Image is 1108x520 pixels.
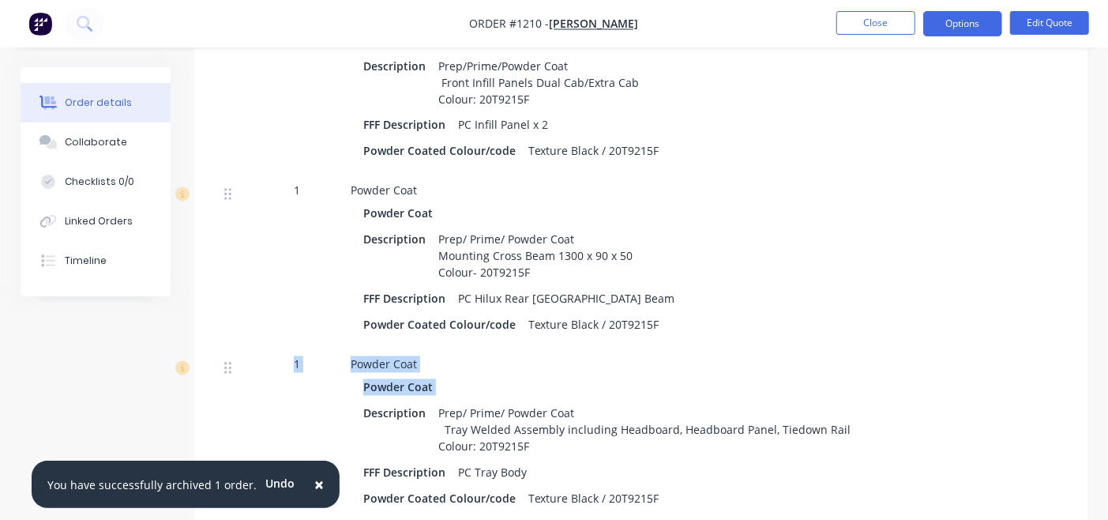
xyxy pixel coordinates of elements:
[1010,11,1089,35] button: Edit Quote
[21,122,171,162] button: Collaborate
[21,83,171,122] button: Order details
[257,471,303,495] button: Undo
[363,402,432,425] div: Description
[363,55,432,77] div: Description
[47,477,257,493] div: You have successfully archived 1 order.
[351,183,417,198] span: Powder Coat
[522,488,665,511] div: Texture Black / 20T9215F
[522,314,665,337] div: Texture Black / 20T9215F
[65,254,107,268] div: Timeline
[452,288,681,311] div: PC Hilux Rear [GEOGRAPHIC_DATA] Beam
[65,96,132,110] div: Order details
[299,465,340,503] button: Close
[363,140,522,163] div: Powder Coated Colour/code
[21,162,171,202] button: Checklists 0/0
[65,135,127,149] div: Collaborate
[363,314,522,337] div: Powder Coated Colour/code
[522,140,665,163] div: Texture Black / 20T9215F
[351,357,417,372] span: Powder Coat
[432,402,860,458] div: Prep/ Prime/ Powder Coat Tray Welded Assembly including Headboard, Headboard Panel, Tiedown Rail ...
[363,228,432,251] div: Description
[452,462,533,484] div: PC Tray Body
[363,488,522,511] div: Powder Coated Colour/code
[550,17,639,32] a: [PERSON_NAME]
[21,241,171,281] button: Timeline
[432,55,648,111] div: Prep/Prime/Powder Coat Front Infill Panels Dual Cab/Extra Cab Colour: 20T9215F
[363,114,452,137] div: FFF Description
[294,183,300,199] span: 1
[65,214,133,228] div: Linked Orders
[363,376,439,399] div: Powder Coat
[65,175,134,189] div: Checklists 0/0
[452,114,554,137] div: PC Infill Panel x 2
[28,12,52,36] img: Factory
[363,202,439,225] div: Powder Coat
[294,356,300,373] span: 1
[432,228,642,284] div: Prep/ Prime/ Powder Coat Mounting Cross Beam 1300 x 90 x 50 Colour- 20T9215F
[21,202,171,241] button: Linked Orders
[363,462,452,484] div: FFF Description
[923,11,1002,36] button: Options
[836,11,915,35] button: Close
[470,17,550,32] span: Order #1210 -
[314,473,324,496] span: ×
[363,288,452,311] div: FFF Description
